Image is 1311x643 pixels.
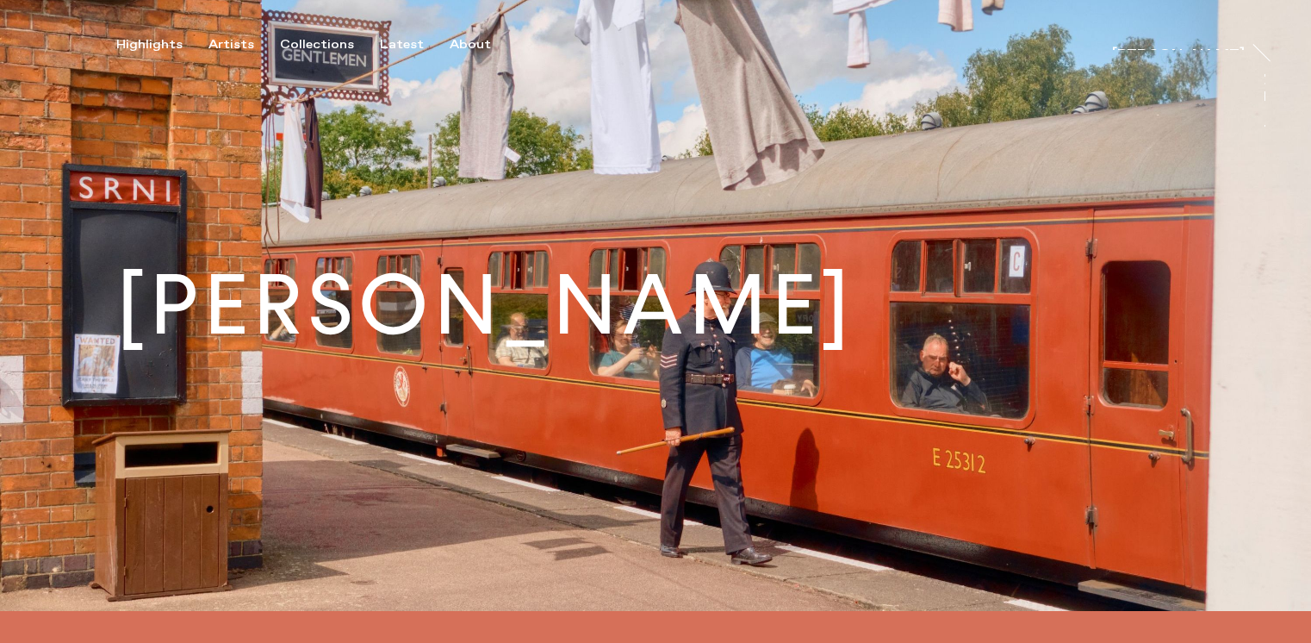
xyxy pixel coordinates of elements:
button: Collections [280,37,380,53]
div: At Trayler [1252,70,1266,143]
button: About [450,37,517,53]
button: Artists [208,37,280,53]
h1: [PERSON_NAME] [116,264,854,347]
div: Latest [380,37,424,53]
a: [PERSON_NAME] [1112,33,1245,50]
div: Collections [280,37,354,53]
div: Artists [208,37,254,53]
button: Latest [380,37,450,53]
div: Highlights [116,37,183,53]
div: About [450,37,491,53]
button: Highlights [116,37,208,53]
a: At Trayler [1264,70,1282,140]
